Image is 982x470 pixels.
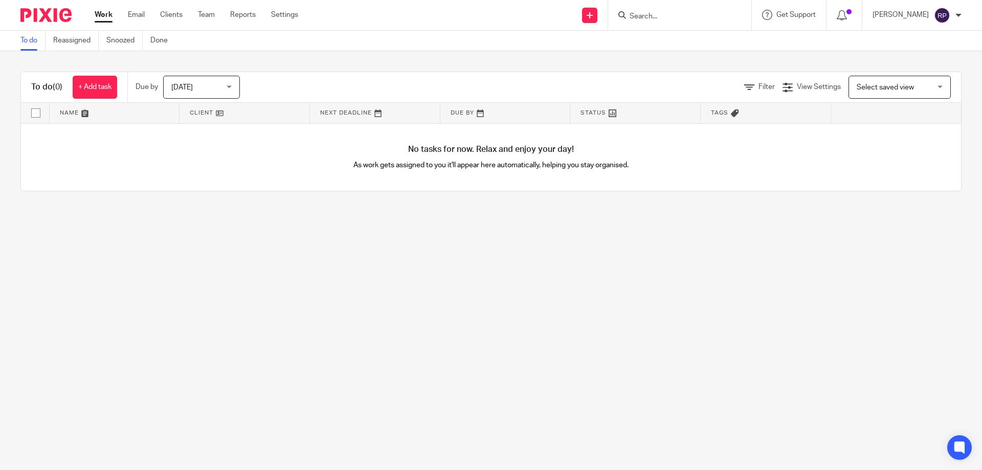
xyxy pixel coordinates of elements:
p: As work gets assigned to you it'll appear here automatically, helping you stay organised. [256,160,726,170]
span: Filter [758,83,775,91]
h1: To do [31,82,62,93]
span: Get Support [776,11,816,18]
span: (0) [53,83,62,91]
a: + Add task [73,76,117,99]
a: Settings [271,10,298,20]
a: Done [150,31,175,51]
img: svg%3E [934,7,950,24]
p: Due by [136,82,158,92]
span: View Settings [797,83,841,91]
p: [PERSON_NAME] [873,10,929,20]
a: Work [95,10,113,20]
input: Search [629,12,721,21]
a: To do [20,31,46,51]
h4: No tasks for now. Relax and enjoy your day! [21,144,961,155]
a: Reassigned [53,31,99,51]
a: Team [198,10,215,20]
img: Pixie [20,8,72,22]
span: Select saved view [857,84,914,91]
a: Snoozed [106,31,143,51]
a: Reports [230,10,256,20]
a: Clients [160,10,183,20]
span: Tags [711,110,728,116]
a: Email [128,10,145,20]
span: [DATE] [171,84,193,91]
